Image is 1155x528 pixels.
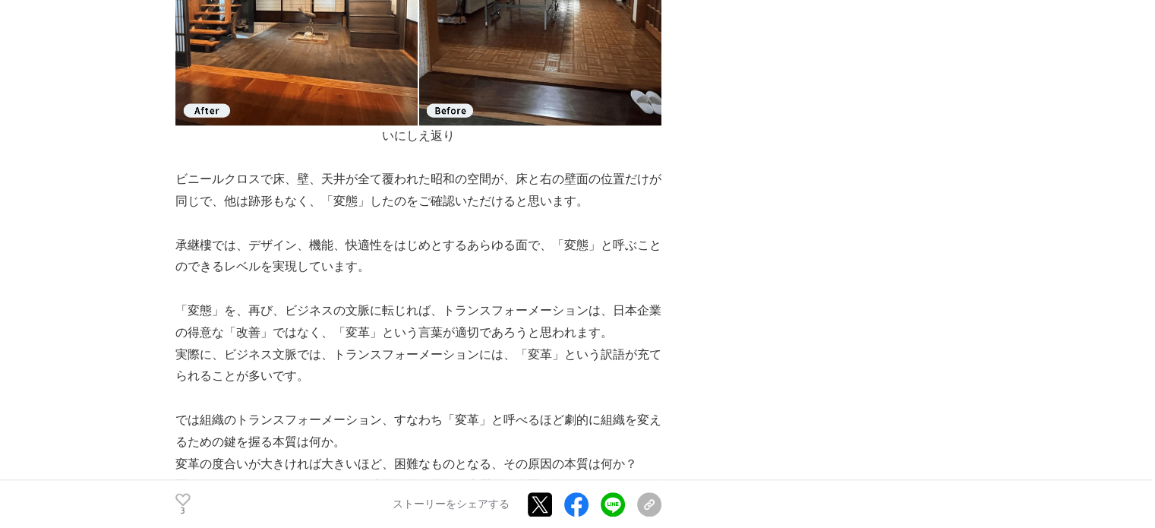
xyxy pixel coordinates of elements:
[175,169,661,213] p: ビニールクロスで床、壁、天井が全て覆われた昭和の空間が、床と右の壁面の位置だけが同じで、他は跡形もなく、「変態」したのをご確認いただけると思います。
[175,235,661,279] p: 承継樓では、デザイン、機能、快適性をはじめとするあらゆる面で、「変態」と呼ぶことのできるレベルを実現しています。
[175,475,661,497] p: 即ち、トランスフォーメーションの成否の鍵を握る、本質的な命題は何でしょうか？
[175,344,661,388] p: 実際に、ビジネス文脈では、トランスフォーメーションには、「変革」という訳語が充てられることが多いです。
[393,498,510,511] p: ストーリーをシェアする
[175,507,191,515] p: 3
[175,125,661,147] p: いにしえ返り
[175,409,661,454] p: では組織のトランスフォーメーション、すなわち「変革」と呼べるほど劇的に組織を変えるための鍵を握る本質は何か。
[175,454,661,476] p: 変革の度合いが大きければ大きいほど、困難なものとなる、その原因の本質は何か？
[175,300,661,344] p: 「変態」を、再び、ビジネスの文脈に転じれば、トランスフォーメーションは、日本企業の得意な「改善」ではなく、「変革」という言葉が適切であろうと思われます。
